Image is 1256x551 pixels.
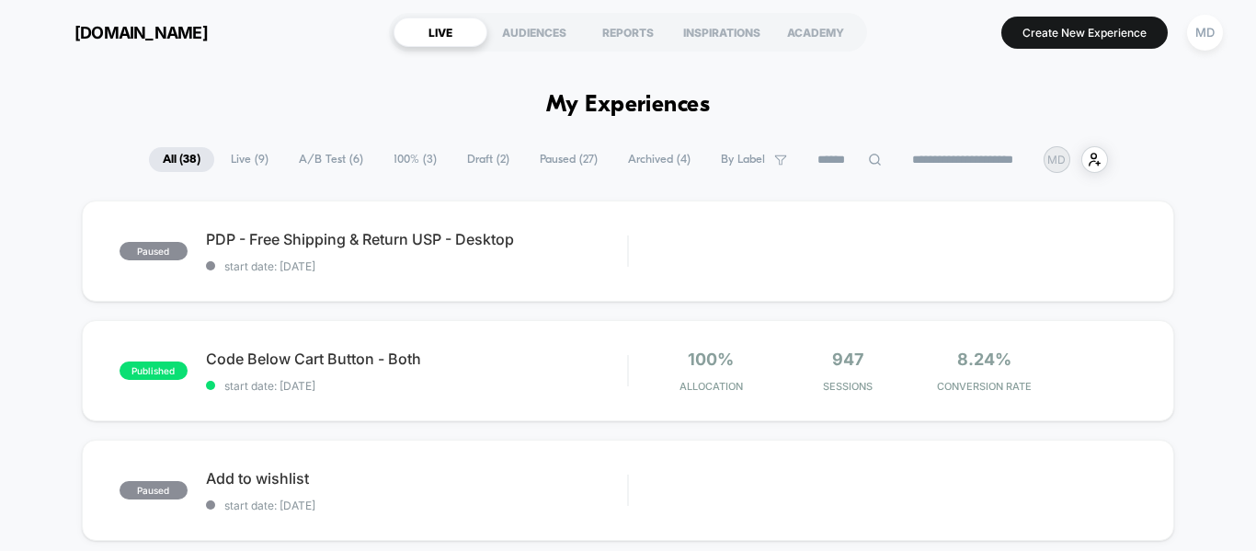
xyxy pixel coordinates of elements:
[380,147,451,172] span: 100% ( 3 )
[120,362,188,380] span: published
[1047,153,1066,166] p: MD
[453,147,523,172] span: Draft ( 2 )
[206,469,627,488] span: Add to wishlist
[526,147,611,172] span: Paused ( 27 )
[688,350,734,369] span: 100%
[769,17,862,47] div: ACADEMY
[217,147,282,172] span: Live ( 9 )
[206,499,627,512] span: start date: [DATE]
[1182,14,1228,52] button: MD
[74,23,208,42] span: [DOMAIN_NAME]
[1001,17,1168,49] button: Create New Experience
[149,147,214,172] span: All ( 38 )
[1187,15,1223,51] div: MD
[832,350,863,369] span: 947
[957,350,1011,369] span: 8.24%
[487,17,581,47] div: AUDIENCES
[285,147,377,172] span: A/B Test ( 6 )
[206,259,627,273] span: start date: [DATE]
[28,17,213,47] button: [DOMAIN_NAME]
[783,380,911,393] span: Sessions
[581,17,675,47] div: REPORTS
[675,17,769,47] div: INSPIRATIONS
[206,350,627,368] span: Code Below Cart Button - Both
[206,230,627,248] span: PDP - Free Shipping & Return USP - Desktop
[394,17,487,47] div: LIVE
[920,380,1048,393] span: CONVERSION RATE
[679,380,743,393] span: Allocation
[206,379,627,393] span: start date: [DATE]
[120,242,188,260] span: paused
[614,147,704,172] span: Archived ( 4 )
[546,92,711,119] h1: My Experiences
[120,481,188,499] span: paused
[721,153,765,166] span: By Label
